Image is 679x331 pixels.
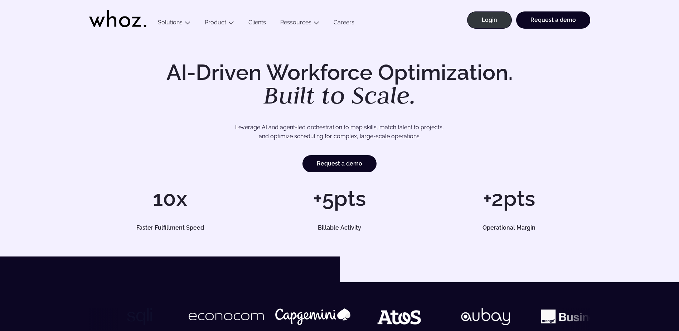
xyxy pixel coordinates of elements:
h5: Operational Margin [436,225,582,231]
button: Solutions [151,19,198,29]
p: Leverage AI and agent-led orchestration to map skills, match talent to projects, and optimize sch... [114,123,565,141]
iframe: Chatbot [632,284,669,321]
button: Ressources [273,19,326,29]
a: Product [205,19,226,26]
h5: Billable Activity [267,225,413,231]
a: Clients [241,19,273,29]
a: Ressources [280,19,311,26]
a: Careers [326,19,362,29]
a: Login [467,11,512,29]
h5: Faster Fulfillment Speed [97,225,243,231]
h1: 10x [89,188,251,209]
h1: +2pts [428,188,590,209]
h1: AI-Driven Workforce Optimization. [156,62,523,107]
a: Request a demo [302,155,377,172]
h1: +5pts [258,188,421,209]
a: Request a demo [516,11,590,29]
em: Built to Scale. [263,79,416,111]
button: Product [198,19,241,29]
